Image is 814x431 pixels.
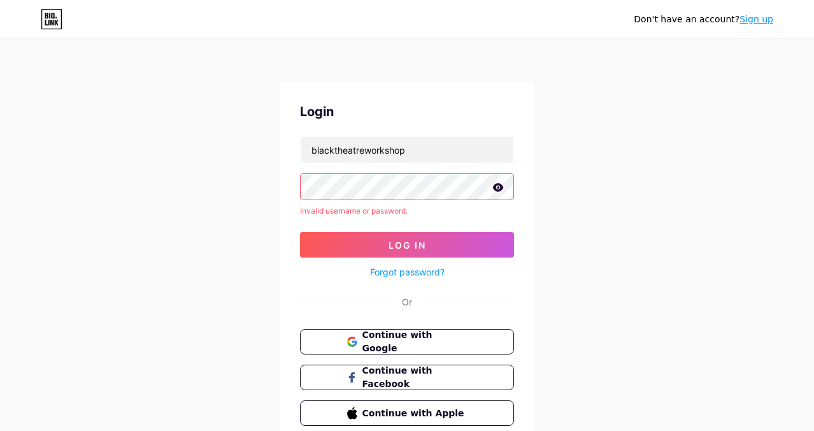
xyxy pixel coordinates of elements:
[634,13,773,26] div: Don't have an account?
[362,364,468,391] span: Continue with Facebook
[300,205,514,217] div: Invalid username or password.
[301,137,513,163] input: Username
[300,329,514,354] button: Continue with Google
[300,102,514,121] div: Login
[300,232,514,258] button: Log In
[300,365,514,390] button: Continue with Facebook
[362,328,468,355] span: Continue with Google
[300,400,514,426] button: Continue with Apple
[402,295,412,309] div: Or
[370,265,445,279] a: Forgot password?
[739,14,773,24] a: Sign up
[362,407,468,420] span: Continue with Apple
[389,240,426,251] span: Log In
